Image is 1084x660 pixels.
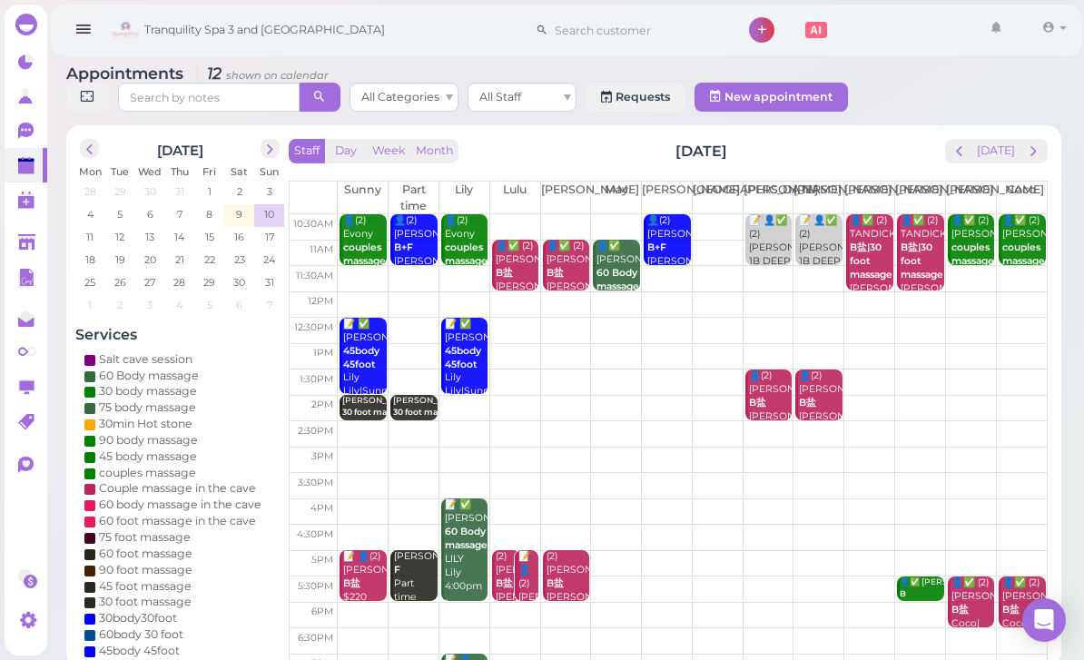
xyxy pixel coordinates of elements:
[298,580,333,592] span: 5:30pm
[99,480,256,497] div: Couple massage in the cave
[203,229,216,245] span: 15
[99,368,199,384] div: 60 Body massage
[445,345,481,370] b: 45body 45foot
[235,183,244,200] span: 2
[143,229,156,245] span: 13
[144,5,385,55] span: Tranquility Spa 3 and [GEOGRAPHIC_DATA]
[895,182,946,214] th: [PERSON_NAME]
[113,251,127,268] span: 19
[298,632,333,644] span: 6:30pm
[393,407,462,417] b: 30 foot massage
[951,604,969,616] b: B盐
[265,183,274,200] span: 3
[145,206,155,222] span: 6
[310,502,333,514] span: 4pm
[393,395,467,441] div: [PERSON_NAME] Part time |Sunny 2:00pm - 2:30pm
[495,550,520,645] div: (2) [PERSON_NAME] [PERSON_NAME]|Lulu 5:00pm - 6:00pm
[174,297,184,313] span: 4
[99,610,177,626] div: 30body30foot
[394,564,400,576] b: F
[175,206,184,222] span: 7
[496,267,513,279] b: B盐
[342,407,411,417] b: 30 foot massage
[547,577,564,589] b: B盐
[202,165,216,178] span: Fri
[901,241,943,281] b: B盐|30 foot massage
[586,83,685,112] a: Requests
[262,206,276,222] span: 10
[793,182,844,214] th: [PERSON_NAME]
[79,165,102,178] span: Mon
[289,139,325,163] button: Staff
[99,562,192,578] div: 90 foot massage
[945,139,973,163] button: prev
[647,241,666,253] b: B+F
[99,432,198,448] div: 90 body massage
[971,139,1020,163] button: [DATE]
[310,243,333,255] span: 11am
[1001,214,1046,336] div: 👤✅ (2) [PERSON_NAME] Coco|[PERSON_NAME] 10:30am - 11:30am
[84,251,97,268] span: 18
[261,139,280,158] button: next
[324,139,368,163] button: Day
[540,182,591,214] th: [PERSON_NAME]
[445,526,488,551] b: 60 Body massage
[393,214,437,322] div: 👤(2) [PERSON_NAME] [PERSON_NAME]|Part time 10:30am - 11:30am
[646,214,690,322] div: 👤(2) [PERSON_NAME] [PERSON_NAME]|Part time 10:30am - 11:30am
[951,214,994,336] div: 👤✅ (2) [PERSON_NAME] Coco|[PERSON_NAME] 10:30am - 11:30am
[261,251,277,268] span: 24
[226,69,329,82] small: shown on calendar
[548,15,724,44] input: Search customer
[115,297,124,313] span: 2
[99,399,196,416] div: 75 body massage
[1022,598,1066,642] div: Open Intercom Messenger
[849,214,892,350] div: 👤✅ (2) TANDICKA [PERSON_NAME]|[PERSON_NAME] 10:30am - 12:00pm
[311,554,333,566] span: 5pm
[263,274,276,291] span: 31
[99,546,192,562] div: 60 foot massage
[99,643,180,659] div: 45body 45foot
[591,182,642,214] th: May
[300,373,333,385] span: 1:30pm
[205,297,214,313] span: 5
[99,529,191,546] div: 75 foot massage
[799,397,816,409] b: B盐
[900,214,943,350] div: 👤✅ (2) TANDICKA [PERSON_NAME]|[PERSON_NAME] 10:30am - 12:00pm
[393,550,437,645] div: [PERSON_NAME] Part time 5:00pm - 6:00pm
[1020,139,1048,163] button: next
[844,182,895,214] th: [PERSON_NAME]
[234,297,244,313] span: 6
[342,318,386,439] div: 📝 ✅ [PERSON_NAME] Lily Lily|Sunny 12:30pm - 2:00pm
[361,90,439,103] span: All Categories
[675,141,727,162] h2: [DATE]
[86,297,94,313] span: 1
[394,241,413,253] b: B+F
[444,214,488,322] div: 👤(2) Evony Lily|Sunny 10:30am - 11:30am
[850,241,892,281] b: B盐|30 foot massage
[99,448,197,465] div: 45 body massage
[547,267,564,279] b: B盐
[172,274,187,291] span: 28
[343,345,379,370] b: 45body 45foot
[748,369,792,464] div: 👤(2) [PERSON_NAME] [PERSON_NAME]|[PERSON_NAME] 1:30pm - 2:30pm
[234,206,244,222] span: 9
[75,326,284,343] h4: Services
[172,229,186,245] span: 14
[145,297,154,313] span: 3
[232,274,247,291] span: 30
[204,206,214,222] span: 8
[410,139,458,163] button: Month
[945,182,996,214] th: [PERSON_NAME]
[338,182,389,214] th: Sunny
[642,182,693,214] th: [PERSON_NAME]
[748,214,792,363] div: 📝 👤✅ (2) [PERSON_NAME] 1B DEEP 1F Prenatal [PERSON_NAME]|[PERSON_NAME] 10:30am - 11:30am
[342,550,386,658] div: 📝 👤(2) [PERSON_NAME] $220 Lulu|Sunny 5:00pm - 6:00pm
[496,577,513,589] b: B盐
[118,83,300,112] input: Search by notes
[113,274,128,291] span: 26
[99,497,261,513] div: 60 body massage in the cave
[143,274,157,291] span: 27
[157,139,203,159] h2: [DATE]
[743,182,793,214] th: [PERSON_NAME]
[202,251,217,268] span: 22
